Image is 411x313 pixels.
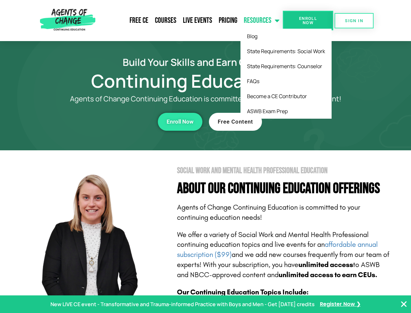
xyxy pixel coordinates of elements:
[240,89,332,104] a: Become a CE Contributor
[180,12,215,29] a: Live Events
[240,59,332,74] a: State Requirements: Counselor
[20,57,391,67] h2: Build Your Skills and Earn CE Credits
[158,113,202,131] a: Enroll Now
[98,12,283,29] nav: Menu
[240,12,283,29] a: Resources
[335,13,374,28] a: SIGN IN
[240,44,332,59] a: State Requirements: Social Work
[177,181,391,196] h4: About Our Continuing Education Offerings
[293,16,323,25] span: Enroll Now
[400,300,408,308] button: Close Banner
[50,300,315,309] p: New LIVE CE event - Transformative and Trauma-informed Practice with Boys and Men - Get [DATE] cr...
[215,12,240,29] a: Pricing
[177,288,308,296] b: Our Continuing Education Topics Include:
[240,29,332,44] a: Blog
[152,12,180,29] a: Courses
[240,104,332,119] a: ASWB Exam Prep
[240,29,332,119] ul: Resources
[209,113,262,131] a: Free Content
[218,119,253,125] span: Free Content
[283,11,333,30] a: Enroll Now
[167,119,194,125] span: Enroll Now
[177,203,360,222] span: Agents of Change Continuing Education is committed to your continuing education needs!
[177,167,391,175] h2: Social Work and Mental Health Professional Education
[345,19,363,23] span: SIGN IN
[177,230,391,280] p: We offer a variety of Social Work and Mental Health Professional continuing education topics and ...
[240,74,332,89] a: FAQs
[46,95,365,103] p: Agents of Change Continuing Education is committed to your career development!
[126,12,152,29] a: Free CE
[279,271,377,279] b: unlimited access to earn CEUs.
[320,300,361,309] a: Register Now ❯
[20,73,391,88] h1: Continuing Education (CE)
[298,261,353,269] b: unlimited access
